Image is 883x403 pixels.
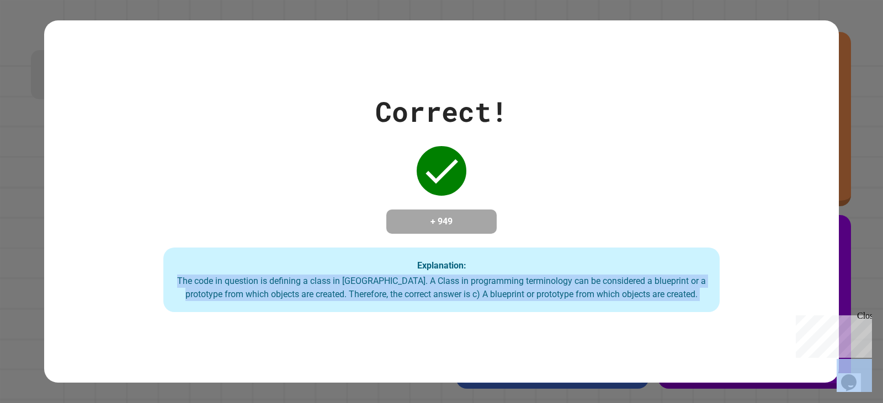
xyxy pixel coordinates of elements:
[397,215,486,228] h4: + 949
[791,311,872,358] iframe: chat widget
[375,91,508,132] div: Correct!
[417,260,466,270] strong: Explanation:
[174,275,709,301] div: The code in question is defining a class in [GEOGRAPHIC_DATA]. A Class in programming terminology...
[4,4,76,70] div: Chat with us now!Close
[837,359,872,392] iframe: chat widget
